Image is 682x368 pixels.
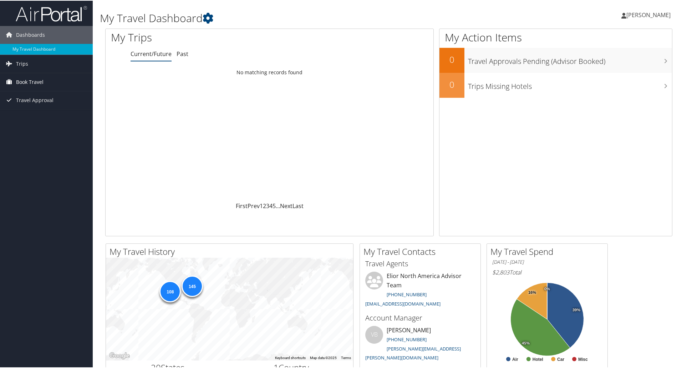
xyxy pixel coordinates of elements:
[572,307,580,312] tspan: 39%
[310,355,337,359] span: Map data ©2025
[131,49,172,57] a: Current/Future
[365,258,475,268] h3: Travel Agents
[263,201,266,209] a: 2
[365,312,475,322] h3: Account Manager
[266,201,269,209] a: 3
[621,4,678,25] a: [PERSON_NAME]
[236,201,248,209] a: First
[269,201,273,209] a: 4
[557,356,564,361] text: Car
[439,72,672,97] a: 0Trips Missing Hotels
[16,5,87,21] img: airportal-logo.png
[108,351,131,360] a: Open this area in Google Maps (opens a new window)
[292,201,304,209] a: Last
[276,201,280,209] span: …
[110,245,353,257] h2: My Travel History
[363,245,480,257] h2: My Travel Contacts
[260,201,263,209] a: 1
[492,258,602,265] h6: [DATE] - [DATE]
[439,78,464,90] h2: 0
[16,91,54,109] span: Travel Approval
[439,53,464,65] h2: 0
[468,77,672,91] h3: Trips Missing Hotels
[159,280,181,301] div: 108
[626,10,671,18] span: [PERSON_NAME]
[16,72,44,90] span: Book Travel
[181,275,203,296] div: 145
[341,355,351,359] a: Terms (opens in new tab)
[492,268,509,276] span: $2,803
[111,29,291,44] h1: My Trips
[522,341,530,345] tspan: 45%
[512,356,518,361] text: Air
[108,351,131,360] img: Google
[387,291,427,297] a: [PHONE_NUMBER]
[100,10,485,25] h1: My Travel Dashboard
[177,49,188,57] a: Past
[16,25,45,43] span: Dashboards
[365,325,383,343] div: VB
[362,271,479,309] li: Elior North America Advisor Team
[490,245,607,257] h2: My Travel Spend
[387,336,427,342] a: [PHONE_NUMBER]
[248,201,260,209] a: Prev
[578,356,588,361] text: Misc
[492,268,602,276] h6: Total
[16,54,28,72] span: Trips
[468,52,672,66] h3: Travel Approvals Pending (Advisor Booked)
[362,325,479,363] li: [PERSON_NAME]
[365,300,441,306] a: [EMAIL_ADDRESS][DOMAIN_NAME]
[528,290,536,294] tspan: 16%
[439,47,672,72] a: 0Travel Approvals Pending (Advisor Booked)
[106,65,433,78] td: No matching records found
[275,355,306,360] button: Keyboard shortcuts
[365,345,461,361] a: [PERSON_NAME][EMAIL_ADDRESS][PERSON_NAME][DOMAIN_NAME]
[273,201,276,209] a: 5
[544,286,550,291] tspan: 0%
[439,29,672,44] h1: My Action Items
[533,356,543,361] text: Hotel
[280,201,292,209] a: Next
